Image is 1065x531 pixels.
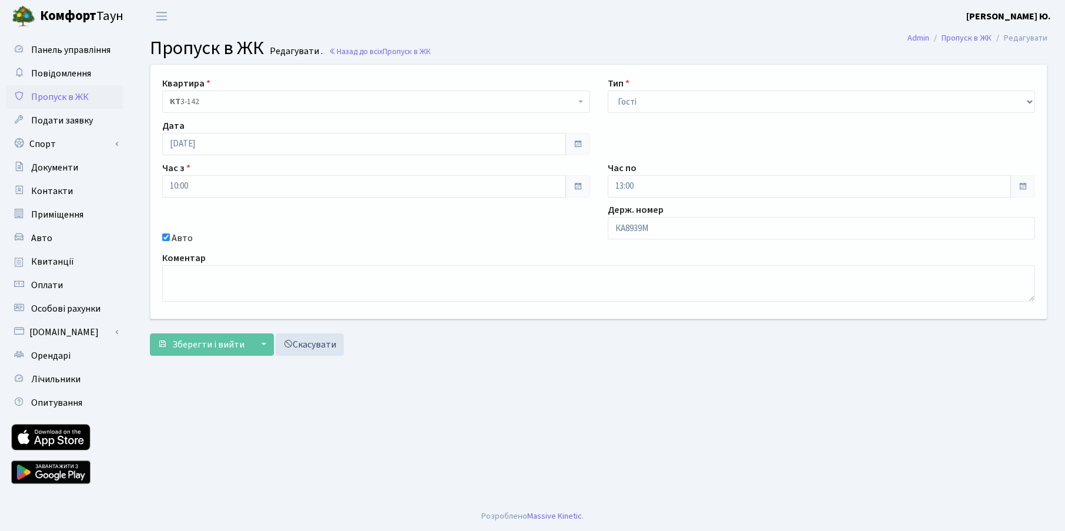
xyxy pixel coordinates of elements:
[6,273,123,297] a: Оплати
[31,232,52,245] span: Авто
[6,203,123,226] a: Приміщення
[162,251,206,265] label: Коментар
[6,344,123,368] a: Орендарі
[150,35,264,62] span: Пропуск в ЖК
[31,91,89,103] span: Пропуск в ЖК
[147,6,176,26] button: Переключити навігацію
[383,46,431,57] span: Пропуск в ЖК
[170,96,575,108] span: <b>КТ</b>&nbsp;&nbsp;&nbsp;&nbsp;3-142
[31,161,78,174] span: Документи
[267,46,323,57] small: Редагувати .
[276,333,344,356] a: Скасувати
[6,156,123,179] a: Документи
[6,250,123,273] a: Квитанції
[31,208,83,221] span: Приміщення
[31,349,71,362] span: Орендарі
[608,161,637,175] label: Час по
[608,76,629,91] label: Тип
[162,119,185,133] label: Дата
[31,396,82,409] span: Опитування
[608,217,1036,239] input: AA0001AA
[527,510,582,522] a: Massive Kinetic
[6,38,123,62] a: Панель управління
[890,26,1065,51] nav: breadcrumb
[31,114,93,127] span: Подати заявку
[31,67,91,80] span: Повідомлення
[31,279,63,292] span: Оплати
[162,161,190,175] label: Час з
[172,231,193,245] label: Авто
[162,76,210,91] label: Квартира
[31,373,81,386] span: Лічильники
[31,185,73,198] span: Контакти
[6,320,123,344] a: [DOMAIN_NAME]
[40,6,123,26] span: Таун
[6,179,123,203] a: Контакти
[172,338,245,351] span: Зберегти і вийти
[907,32,929,44] a: Admin
[150,333,252,356] button: Зберегти і вийти
[6,297,123,320] a: Особові рахунки
[481,510,584,523] div: Розроблено .
[966,9,1051,24] a: [PERSON_NAME] Ю.
[6,132,123,156] a: Спорт
[992,32,1047,45] li: Редагувати
[966,10,1051,23] b: [PERSON_NAME] Ю.
[31,44,110,56] span: Панель управління
[6,226,123,250] a: Авто
[6,368,123,391] a: Лічильники
[329,46,431,57] a: Назад до всіхПропуск в ЖК
[31,255,74,268] span: Квитанції
[162,91,590,113] span: <b>КТ</b>&nbsp;&nbsp;&nbsp;&nbsp;3-142
[608,203,664,217] label: Держ. номер
[170,96,180,108] b: КТ
[31,302,101,315] span: Особові рахунки
[6,391,123,415] a: Опитування
[6,85,123,109] a: Пропуск в ЖК
[942,32,992,44] a: Пропуск в ЖК
[12,5,35,28] img: logo.png
[6,62,123,85] a: Повідомлення
[40,6,96,25] b: Комфорт
[6,109,123,132] a: Подати заявку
